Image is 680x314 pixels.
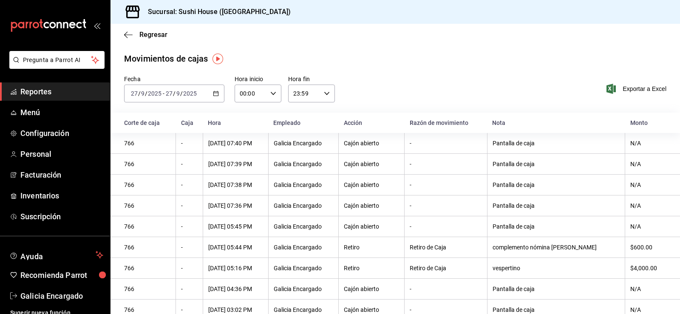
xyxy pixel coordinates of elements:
[180,90,183,97] span: /
[608,84,666,94] button: Exportar a Excel
[20,269,103,281] span: Recomienda Parrot
[145,90,147,97] span: /
[630,265,666,272] div: $4,000.00
[274,286,334,292] div: Galicia Encargado
[181,140,198,147] div: -
[630,202,666,209] div: N/A
[20,107,103,118] span: Menú
[274,161,334,167] div: Galicia Encargado
[344,306,399,313] div: Cajón abierto
[274,223,334,230] div: Galicia Encargado
[344,244,399,251] div: Retiro
[124,223,170,230] div: 766
[410,244,482,251] div: Retiro de Caja
[630,119,666,126] div: Monto
[147,90,162,97] input: ----
[20,190,103,201] span: Inventarios
[181,244,198,251] div: -
[141,90,145,97] input: --
[20,127,103,139] span: Configuración
[493,306,620,313] div: Pantalla de caja
[630,161,666,167] div: N/A
[163,90,164,97] span: -
[124,140,170,147] div: 766
[288,76,335,82] label: Hora fin
[181,306,198,313] div: -
[493,140,620,147] div: Pantalla de caja
[124,286,170,292] div: 766
[208,181,263,188] div: [DATE] 07:38 PM
[138,90,141,97] span: /
[6,62,105,71] a: Pregunta a Parrot AI
[181,181,198,188] div: -
[20,169,103,181] span: Facturación
[410,161,482,167] div: -
[23,56,91,65] span: Pregunta a Parrot AI
[124,31,167,39] button: Regresar
[139,31,167,39] span: Regresar
[181,223,198,230] div: -
[630,244,666,251] div: $600.00
[20,250,92,260] span: Ayuda
[410,286,482,292] div: -
[130,90,138,97] input: --
[208,202,263,209] div: [DATE] 07:36 PM
[344,223,399,230] div: Cajón abierto
[274,202,334,209] div: Galicia Encargado
[181,286,198,292] div: -
[410,181,482,188] div: -
[208,161,263,167] div: [DATE] 07:39 PM
[344,181,399,188] div: Cajón abierto
[410,119,482,126] div: Razón de movimiento
[410,140,482,147] div: -
[141,7,291,17] h3: Sucursal: Sushi House ([GEOGRAPHIC_DATA])
[630,286,666,292] div: N/A
[181,202,198,209] div: -
[493,202,620,209] div: Pantalla de caja
[410,306,482,313] div: -
[274,181,334,188] div: Galicia Encargado
[493,181,620,188] div: Pantalla de caja
[20,148,103,160] span: Personal
[630,140,666,147] div: N/A
[124,76,224,82] label: Fecha
[20,211,103,222] span: Suscripción
[630,223,666,230] div: N/A
[344,286,399,292] div: Cajón abierto
[165,90,173,97] input: --
[492,119,620,126] div: Nota
[124,119,171,126] div: Corte de caja
[181,161,198,167] div: -
[273,119,334,126] div: Empleado
[124,306,170,313] div: 766
[493,244,620,251] div: complemento nómina [PERSON_NAME]
[124,52,208,65] div: Movimientos de cajas
[344,119,399,126] div: Acción
[274,306,334,313] div: Galicia Encargado
[208,119,263,126] div: Hora
[493,223,620,230] div: Pantalla de caja
[124,161,170,167] div: 766
[124,181,170,188] div: 766
[344,202,399,209] div: Cajón abierto
[274,140,334,147] div: Galicia Encargado
[93,22,100,29] button: open_drawer_menu
[274,265,334,272] div: Galicia Encargado
[630,181,666,188] div: N/A
[212,54,223,64] button: Tooltip marker
[208,306,263,313] div: [DATE] 03:02 PM
[124,244,170,251] div: 766
[208,140,263,147] div: [DATE] 07:40 PM
[493,286,620,292] div: Pantalla de caja
[410,202,482,209] div: -
[208,286,263,292] div: [DATE] 04:36 PM
[410,223,482,230] div: -
[630,306,666,313] div: N/A
[20,290,103,302] span: Galicia Encargado
[274,244,334,251] div: Galicia Encargado
[181,265,198,272] div: -
[344,265,399,272] div: Retiro
[208,223,263,230] div: [DATE] 05:45 PM
[410,265,482,272] div: Retiro de Caja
